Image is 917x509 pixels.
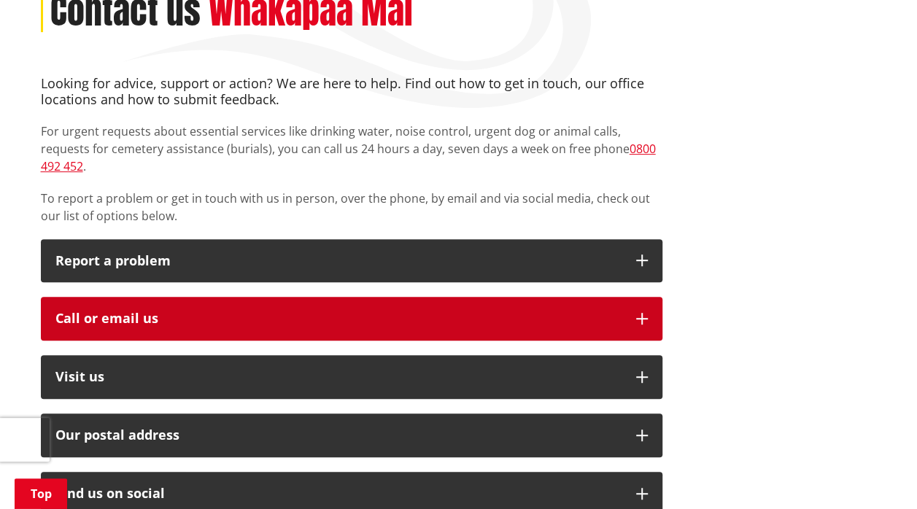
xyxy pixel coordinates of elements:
div: Call or email us [55,311,622,326]
p: For urgent requests about essential services like drinking water, noise control, urgent dog or an... [41,123,662,175]
div: Find us on social [55,486,622,501]
p: To report a problem or get in touch with us in person, over the phone, by email and via social me... [41,190,662,225]
a: Top [15,478,67,509]
p: Report a problem [55,254,622,268]
h4: Looking for advice, support or action? We are here to help. Find out how to get in touch, our off... [41,76,662,107]
a: 0800 492 452 [41,141,656,174]
button: Call or email us [41,297,662,341]
h2: Our postal address [55,428,622,443]
button: Report a problem [41,239,662,283]
button: Our postal address [41,413,662,457]
p: Visit us [55,370,622,384]
button: Visit us [41,355,662,399]
iframe: Messenger Launcher [850,448,902,500]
